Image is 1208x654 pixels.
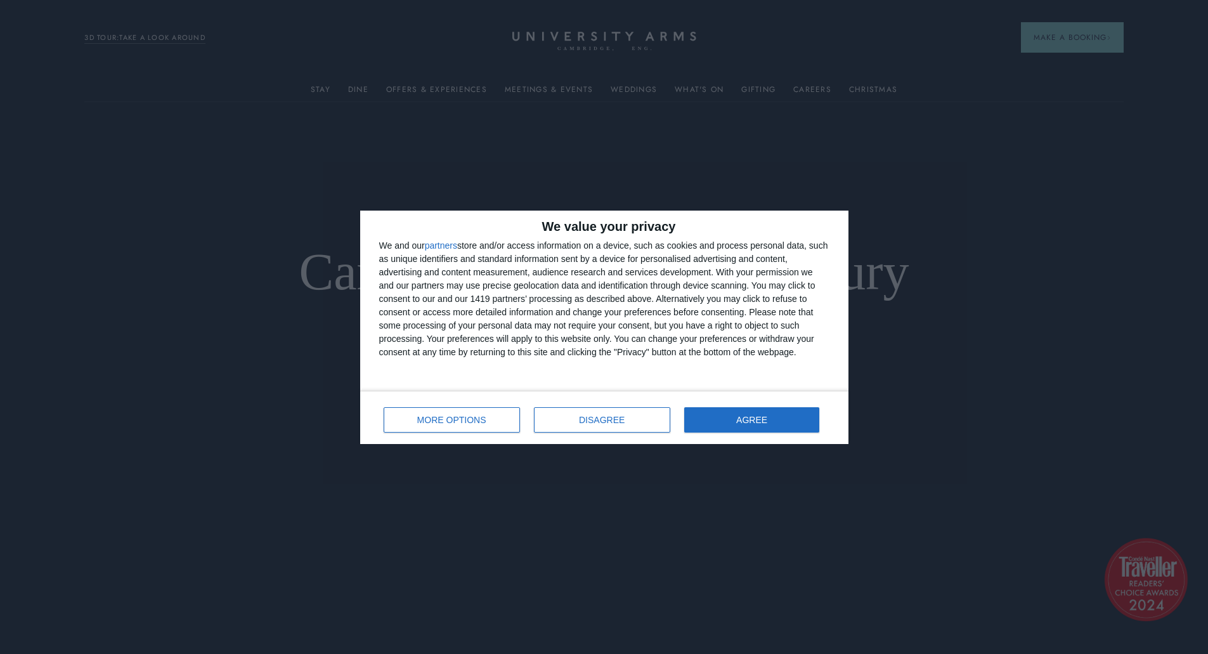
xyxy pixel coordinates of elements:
span: DISAGREE [579,415,625,424]
span: MORE OPTIONS [417,415,486,424]
button: MORE OPTIONS [384,407,520,433]
button: DISAGREE [534,407,670,433]
div: We and our store and/or access information on a device, such as cookies and process personal data... [379,239,829,359]
button: partners [425,241,457,250]
div: qc-cmp2-ui [360,211,848,444]
h2: We value your privacy [379,220,829,233]
button: AGREE [684,407,820,433]
span: AGREE [736,415,767,424]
